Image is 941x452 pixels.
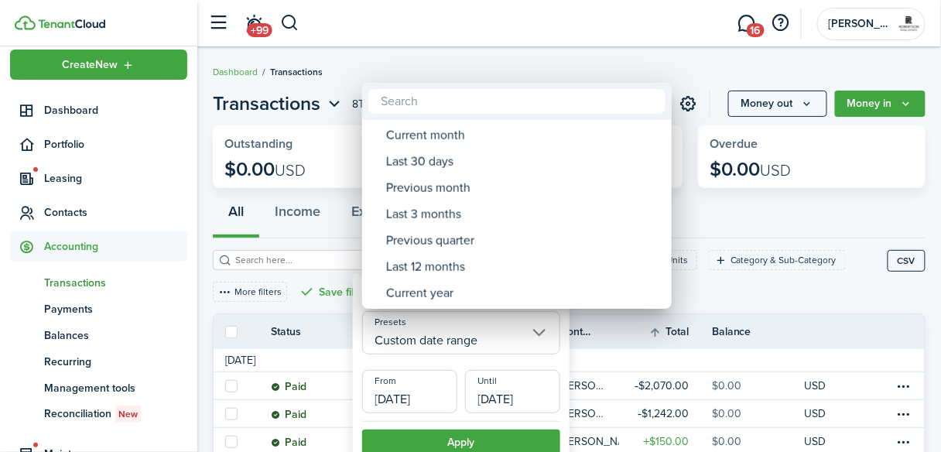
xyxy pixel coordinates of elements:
[386,149,660,175] div: Last 30 days
[368,89,666,114] input: Search
[362,120,672,309] mbsc-wheel: Presets
[386,175,660,201] div: Previous month
[386,280,660,306] div: Current year
[386,254,660,280] div: Last 12 months
[386,228,660,254] div: Previous quarter
[386,201,660,228] div: Last 3 months
[386,122,660,149] div: Current month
